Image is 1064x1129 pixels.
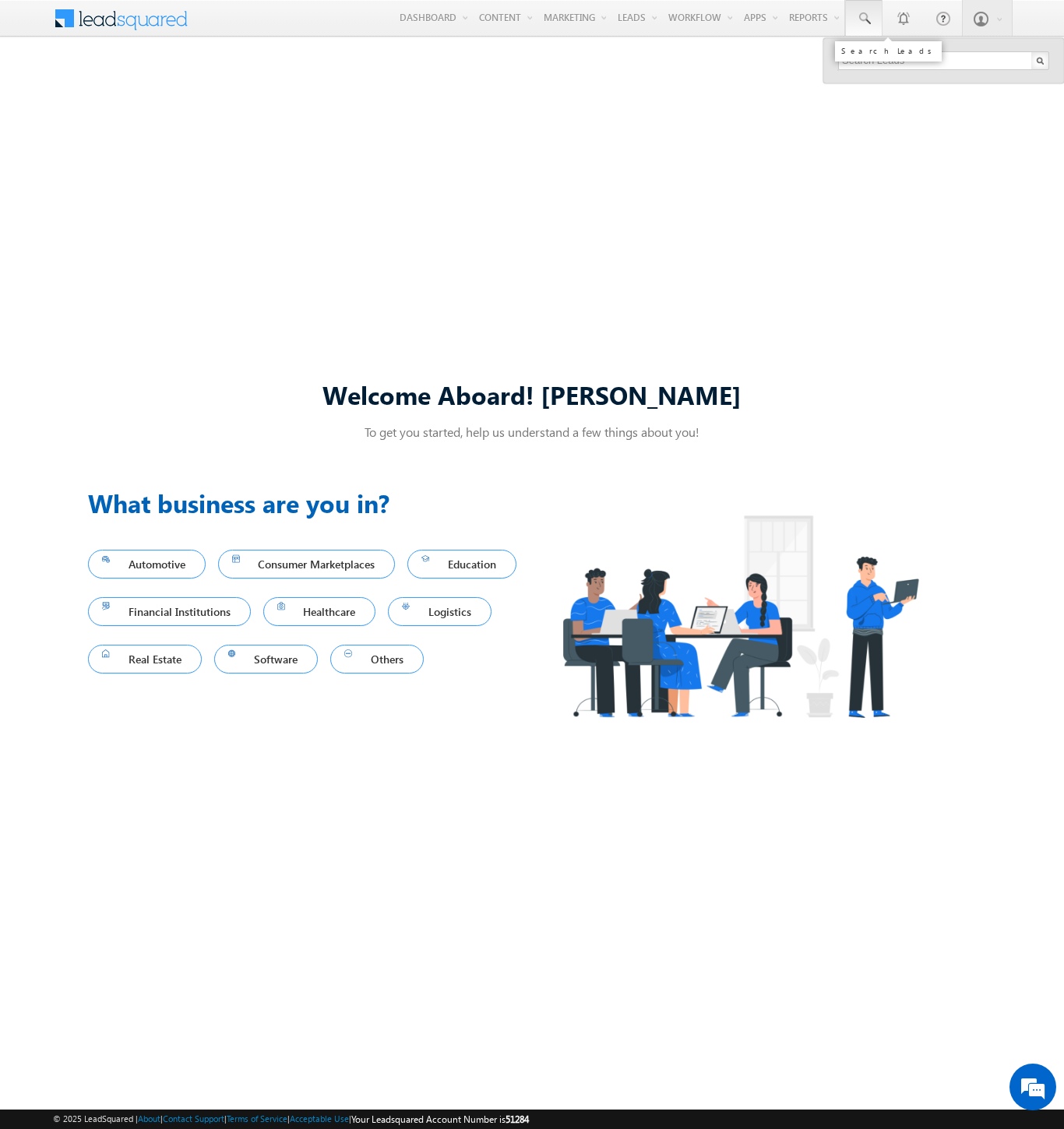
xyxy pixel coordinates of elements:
a: About [138,1113,160,1124]
span: Real Estate [102,649,188,670]
span: Software [228,649,305,670]
span: Automotive [102,554,192,575]
span: Consumer Marketplaces [232,554,382,575]
span: Your Leadsquared Account Number is [351,1113,529,1125]
a: Contact Support [163,1113,224,1124]
span: © 2025 LeadSquared | | | | | [53,1112,529,1127]
div: Welcome Aboard! [PERSON_NAME] [88,378,976,411]
span: Education [421,554,502,575]
span: Others [344,649,410,670]
div: Search Leads [841,46,935,55]
span: Financial Institutions [102,601,237,622]
span: Logistics [402,601,477,622]
span: 51284 [506,1113,529,1125]
p: To get you started, help us understand a few things about you! [88,424,976,440]
h3: What business are you in? [88,484,532,522]
span: Healthcare [277,601,362,622]
a: Terms of Service [227,1113,287,1124]
a: Acceptable Use [290,1113,349,1124]
img: Industry.png [532,484,948,748]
